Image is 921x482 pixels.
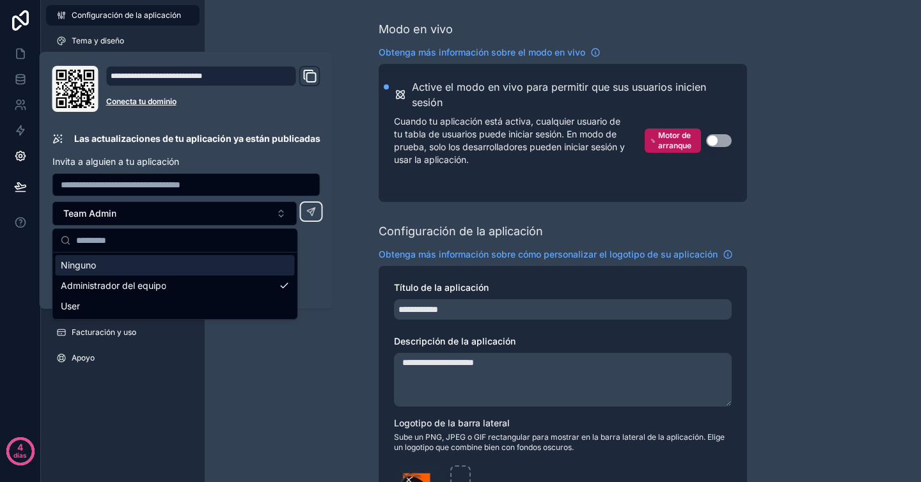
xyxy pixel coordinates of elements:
[61,260,96,270] font: Ninguno
[46,31,200,51] a: Tema y diseño
[394,417,510,428] font: Logotipo de la barra lateral
[412,81,706,109] font: Active el modo en vivo para permitir que sus usuarios inicien sesión
[17,442,23,453] font: 4
[658,130,691,150] font: Motor de arranque
[379,248,733,261] a: Obtenga más información sobre cómo personalizar el logotipo de su aplicación
[72,10,181,20] font: Configuración de la aplicación
[106,66,320,112] div: Dominio y enlace personalizado
[106,97,320,107] a: Conecta tu dominio
[394,282,489,293] font: Título de la aplicación
[72,36,124,45] font: Tema y diseño
[63,207,116,220] span: Team Admin
[394,432,725,452] font: Sube un PNG, JPEG o GIF rectangular para mostrar en la barra lateral de la aplicación. Elige un l...
[379,249,718,260] font: Obtenga más información sobre cómo personalizar el logotipo de su aplicación
[46,322,200,343] a: Facturación y uso
[379,46,601,59] a: Obtenga más información sobre el modo en vivo
[61,280,166,291] font: Administrador del equipo
[53,253,297,319] div: Sugerencias
[72,353,95,362] font: Apoyo
[379,47,585,58] font: Obtenga más información sobre el modo en vivo
[61,300,80,313] span: User
[46,5,200,26] a: Configuración de la aplicación
[394,116,625,165] font: Cuando tu aplicación está activa, cualquier usuario de tu tabla de usuarios puede iniciar sesión....
[379,22,453,36] font: Modo en vivo
[13,451,27,459] font: días
[52,156,179,167] font: Invita a alguien a tu aplicación
[46,348,200,368] a: Apoyo
[72,327,136,337] font: Facturación y uso
[394,336,516,346] font: Descripción de la aplicación
[74,133,320,144] font: Las actualizaciones de tu aplicación ya están publicadas
[379,224,543,238] font: Configuración de la aplicación
[52,201,297,226] button: Botón Seleccionar
[106,97,177,106] font: Conecta tu dominio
